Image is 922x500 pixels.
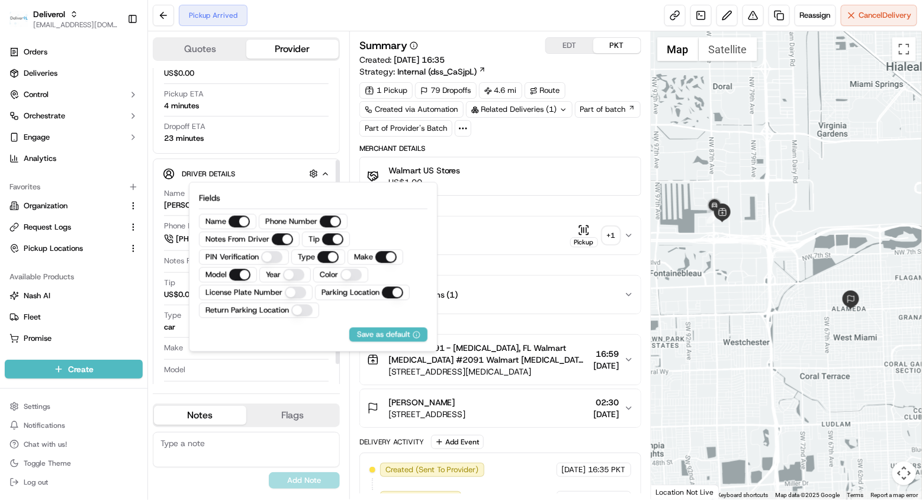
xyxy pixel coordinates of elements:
span: Engage [24,132,50,143]
span: Pickup ETA [164,89,204,99]
span: Walmart US Stores [388,164,461,176]
div: Available Products [5,267,143,286]
button: Create [5,360,143,379]
a: Part of batch [575,101,641,118]
img: Google [654,484,693,499]
span: [PHONE_NUMBER] [176,234,243,244]
a: 📗Knowledge Base [7,259,95,280]
span: [STREET_ADDRESS][MEDICAL_DATA] [388,366,589,378]
h3: Summary [359,40,407,51]
span: Dropoff ETA [164,121,205,132]
span: 02:30 [594,396,619,408]
div: Past conversations [12,153,79,162]
div: 4.6 mi [479,82,522,99]
span: Pylon [118,292,143,301]
span: Deliveries [24,68,57,79]
div: Delivery Activity [359,437,424,447]
a: Request Logs [9,222,124,233]
button: Start new chat [201,115,216,130]
span: US$1.00 [388,176,461,188]
span: • [98,214,102,224]
a: [PHONE_NUMBER] [164,233,262,246]
a: Created via Automation [359,101,464,118]
span: Walmart 2091 - [MEDICAL_DATA], FL Walmart [MEDICAL_DATA] #2091 Walmart [MEDICAL_DATA] #2091 [388,342,589,366]
div: 23 minutes [164,133,204,144]
span: Nash AI [24,291,50,301]
div: Location Not Live [651,485,719,499]
button: Provider [246,40,339,59]
span: API Documentation [112,263,190,275]
span: Notifications [24,421,65,430]
label: Phone Number [265,217,317,227]
button: Fleet [5,308,143,327]
span: Create [68,363,94,375]
button: Quotes [154,40,246,59]
span: Cancel Delivery [859,10,912,21]
button: Nash AI [5,286,143,305]
label: Notes From Driver [205,234,269,245]
button: Keyboard shortcuts [718,491,769,499]
span: Make [164,343,183,353]
label: Tip [309,234,320,245]
a: Analytics [5,149,143,168]
label: PIN Verification [205,252,259,263]
button: Pickup+1 [570,224,619,247]
a: Organization [9,201,124,211]
label: Year [266,270,281,280]
button: Toggle fullscreen view [892,37,916,61]
span: Created: [359,54,445,66]
button: Request Logs [5,218,143,237]
a: Terms (opens in new tab) [847,492,864,498]
label: Color [320,270,338,280]
input: Got a question? Start typing here... [31,75,213,88]
img: 1736555255976-a54dd68f-1ca7-489b-9aae-adbdc363a1c4 [12,112,33,133]
img: Deliverol [9,11,28,27]
span: [DATE] [562,464,586,475]
div: US$0.00 [164,289,194,300]
div: Strategy: [359,66,486,78]
span: Created (Sent To Provider) [385,464,479,475]
span: 16:59 [594,348,619,360]
button: PKT [593,38,641,53]
div: Start new chat [53,112,194,124]
button: Organization [5,196,143,215]
label: Make [354,252,373,263]
span: • [98,182,102,192]
div: 4 minutes [164,101,199,111]
a: Promise [9,333,138,344]
label: Return Parking Location [205,305,289,316]
img: Zach Benton [12,203,31,222]
div: car [164,322,175,333]
button: Pickup [570,224,598,247]
button: DeliverolDeliverol[EMAIL_ADDRESS][DOMAIN_NAME] [5,5,123,33]
button: Reassign [795,5,836,26]
button: Driver Details [163,164,330,183]
span: Map data ©2025 Google [776,492,840,498]
button: Engage [5,128,143,147]
button: N/AUS$100.00Pickup+1 [360,217,641,254]
a: 💻API Documentation [95,259,195,280]
label: Model [205,270,227,280]
span: Orders [24,47,47,57]
button: Save as default [357,330,420,340]
span: Driver Details [182,169,235,179]
span: Type [164,310,181,321]
button: [EMAIL_ADDRESS][DOMAIN_NAME] [33,20,118,30]
button: Add Event [431,435,484,449]
button: Map camera controls [892,462,916,485]
span: [DATE] [594,408,619,420]
span: Organization [24,201,68,211]
span: Orchestrate [24,111,65,121]
button: Deliverol [33,8,65,20]
div: 1 Pickup [359,82,413,99]
span: Control [24,89,49,100]
span: 16:35 PKT [589,464,626,475]
div: 💻 [100,264,110,274]
label: Name [205,217,226,227]
a: Fleet [9,312,138,322]
label: Type [298,252,315,263]
span: Chat with us! [24,440,67,449]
